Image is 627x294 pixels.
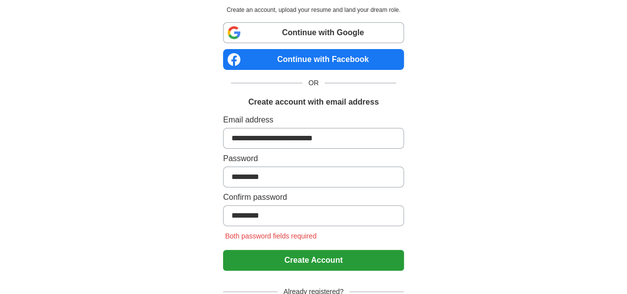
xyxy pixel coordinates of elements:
[223,22,404,43] a: Continue with Google
[223,191,404,203] label: Confirm password
[223,114,404,126] label: Email address
[223,250,404,271] button: Create Account
[223,49,404,70] a: Continue with Facebook
[248,96,379,108] h1: Create account with email address
[223,153,404,165] label: Password
[225,5,402,14] p: Create an account, upload your resume and land your dream role.
[302,78,325,88] span: OR
[223,232,318,240] span: Both password fields required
